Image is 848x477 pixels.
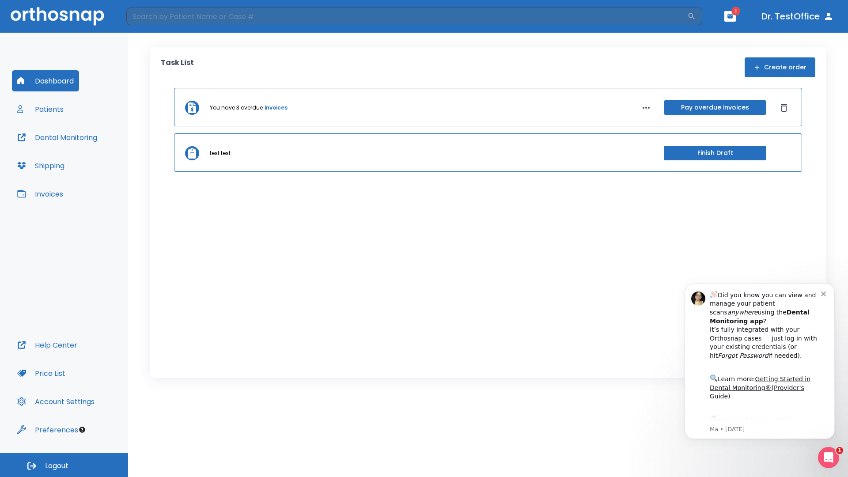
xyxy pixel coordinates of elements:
[731,7,740,15] span: 1
[664,100,766,115] button: Pay overdue invoices
[12,334,83,356] button: Help Center
[12,155,70,176] button: Shipping
[671,273,848,473] iframe: Intercom notifications message
[12,70,79,91] button: Dashboard
[126,8,687,25] input: Search by Patient Name or Case #
[12,183,68,204] button: Invoices
[11,7,104,25] img: Orthosnap
[12,391,100,412] button: Account Settings
[161,57,194,77] p: Task List
[836,447,843,454] span: 1
[745,57,815,77] button: Create order
[12,419,83,440] button: Preferences
[664,146,766,160] button: Finish Draft
[78,426,86,434] div: Tooltip anchor
[265,104,288,112] a: invoices
[12,98,69,120] button: Patients
[12,363,71,384] button: Price List
[758,8,837,24] button: Dr. TestOffice
[210,149,231,157] p: test test
[45,461,68,471] span: Logout
[210,104,263,112] p: You have 3 overdue
[777,101,791,115] button: Dismiss
[818,447,839,468] iframe: Intercom live chat
[12,127,102,148] button: Dental Monitoring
